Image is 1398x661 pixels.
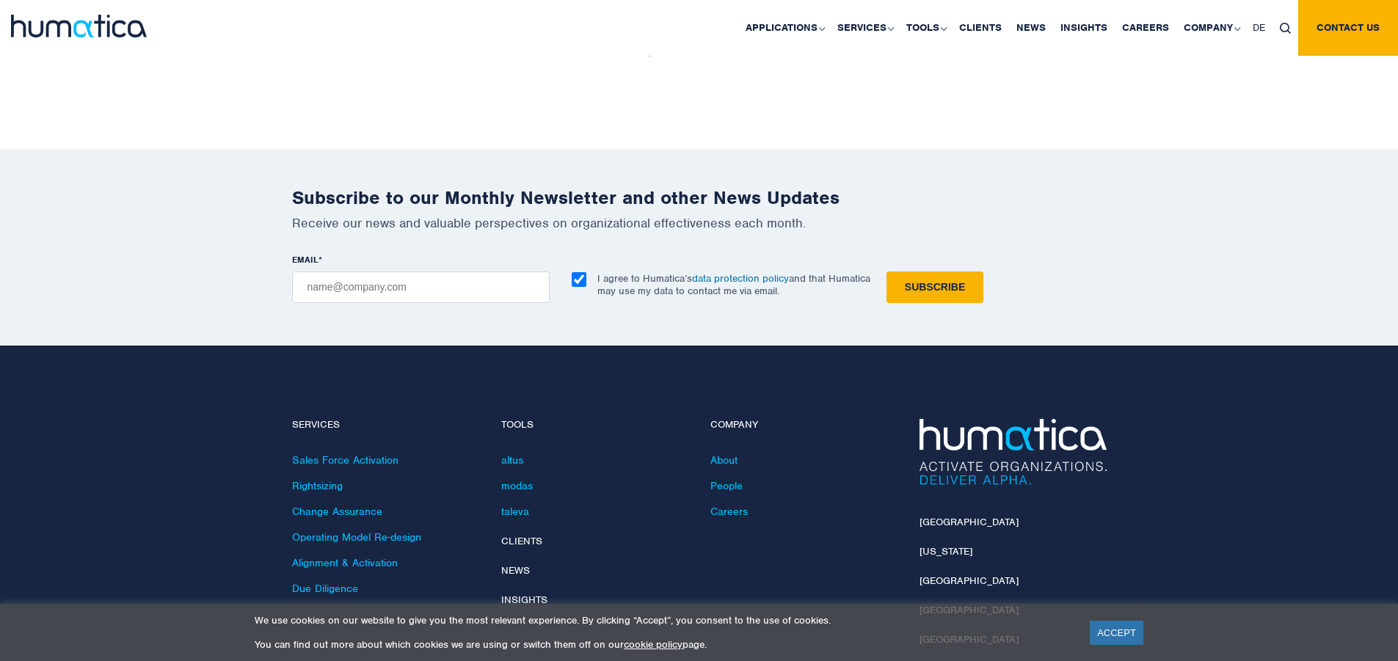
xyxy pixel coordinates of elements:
[255,638,1071,651] p: You can find out more about which cookies we are using or switch them off on our page.
[292,254,318,266] span: EMAIL
[501,453,523,467] a: altus
[1090,621,1143,645] a: ACCEPT
[920,419,1107,485] img: Humatica
[920,516,1019,528] a: [GEOGRAPHIC_DATA]
[292,505,382,518] a: Change Assurance
[255,614,1071,627] p: We use cookies on our website to give you the most relevant experience. By clicking “Accept”, you...
[597,272,870,297] p: I agree to Humatica’s and that Humatica may use my data to contact me via email.
[292,453,398,467] a: Sales Force Activation
[292,271,550,303] input: name@company.com
[1280,23,1291,34] img: search_icon
[292,530,421,544] a: Operating Model Re-design
[1253,21,1265,34] span: DE
[501,564,530,577] a: News
[624,638,682,651] a: cookie policy
[710,453,738,467] a: About
[572,272,586,287] input: I agree to Humatica’sdata protection policyand that Humatica may use my data to contact me via em...
[292,186,1107,209] h2: Subscribe to our Monthly Newsletter and other News Updates
[501,505,529,518] a: taleva
[292,582,358,595] a: Due Diligence
[11,15,147,37] img: logo
[710,505,748,518] a: Careers
[501,419,688,431] h4: Tools
[501,535,542,547] a: Clients
[692,272,789,285] a: data protection policy
[710,419,898,431] h4: Company
[292,419,479,431] h4: Services
[501,479,533,492] a: modas
[292,215,1107,231] p: Receive our news and valuable perspectives on organizational effectiveness each month.
[710,479,743,492] a: People
[292,556,398,569] a: Alignment & Activation
[887,271,983,303] input: Subscribe
[501,594,547,606] a: Insights
[920,574,1019,587] a: [GEOGRAPHIC_DATA]
[292,479,343,492] a: Rightsizing
[920,545,972,558] a: [US_STATE]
